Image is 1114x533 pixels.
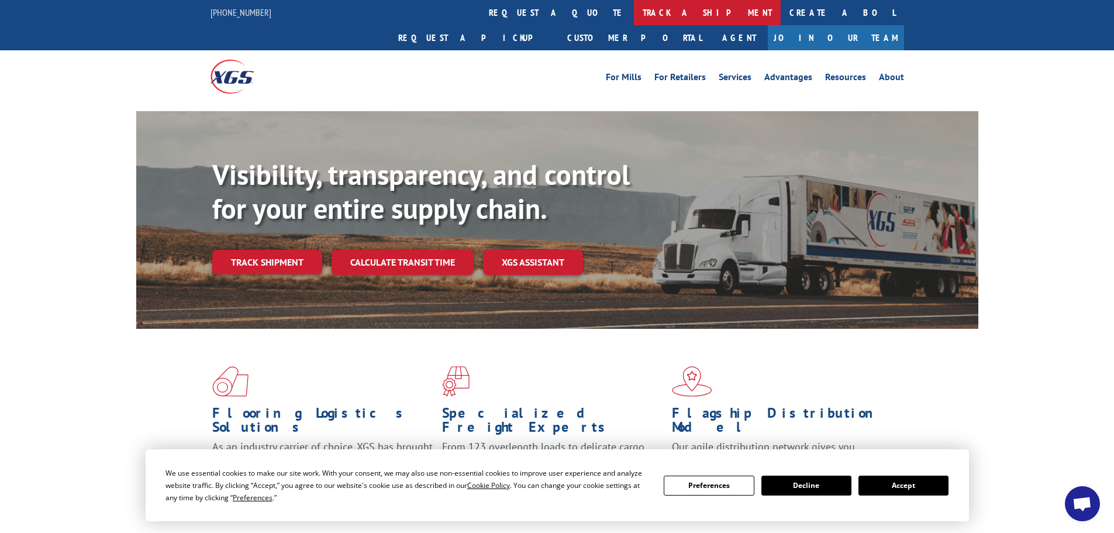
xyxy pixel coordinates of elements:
[212,366,249,397] img: xgs-icon-total-supply-chain-intelligence-red
[211,6,271,18] a: [PHONE_NUMBER]
[879,73,904,85] a: About
[672,406,893,440] h1: Flagship Distribution Model
[761,476,851,496] button: Decline
[212,440,433,482] span: As an industry carrier of choice, XGS has brought innovation and dedication to flooring logistics...
[165,467,650,504] div: We use essential cookies to make our site work. With your consent, we may also use non-essential ...
[146,449,969,521] div: Cookie Consent Prompt
[672,366,712,397] img: xgs-icon-flagship-distribution-model-red
[719,73,751,85] a: Services
[389,25,558,50] a: Request a pickup
[442,440,663,492] p: From 123 overlength loads to delicate cargo, our experienced staff knows the best way to move you...
[212,156,630,226] b: Visibility, transparency, and control for your entire supply chain.
[768,25,904,50] a: Join Our Team
[606,73,642,85] a: For Mills
[764,73,812,85] a: Advantages
[825,73,866,85] a: Resources
[664,476,754,496] button: Preferences
[332,250,474,275] a: Calculate transit time
[467,480,510,490] span: Cookie Policy
[212,250,322,274] a: Track shipment
[483,250,583,275] a: XGS ASSISTANT
[672,440,887,467] span: Our agile distribution network gives you nationwide inventory management on demand.
[711,25,768,50] a: Agent
[442,366,470,397] img: xgs-icon-focused-on-flooring-red
[233,493,273,503] span: Preferences
[442,406,663,440] h1: Specialized Freight Experts
[654,73,706,85] a: For Retailers
[212,406,433,440] h1: Flooring Logistics Solutions
[558,25,711,50] a: Customer Portal
[858,476,949,496] button: Accept
[1065,486,1100,521] div: Open chat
